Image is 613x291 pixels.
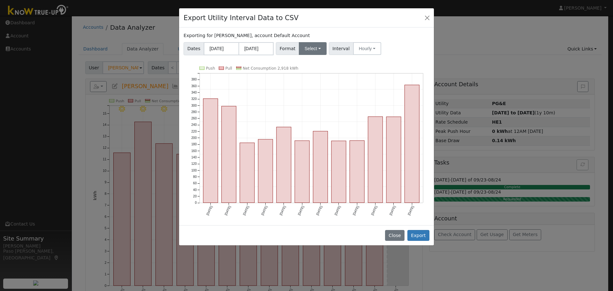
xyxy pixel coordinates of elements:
[191,110,197,114] text: 280
[191,130,197,133] text: 220
[240,143,254,203] rect: onclick=""
[389,205,396,216] text: [DATE]
[191,103,197,107] text: 300
[225,66,232,71] text: Pull
[193,195,197,198] text: 20
[385,230,405,241] button: Close
[184,32,310,39] label: Exporting for [PERSON_NAME], account Default Account
[224,205,231,216] text: [DATE]
[352,205,359,216] text: [DATE]
[299,42,327,55] button: Select
[191,123,197,126] text: 240
[313,131,328,203] rect: onclick=""
[191,84,197,88] text: 360
[203,99,218,203] rect: onclick=""
[191,117,197,120] text: 260
[350,141,364,203] rect: onclick=""
[191,162,197,165] text: 120
[191,91,197,94] text: 340
[206,66,215,71] text: Push
[191,156,197,159] text: 140
[191,149,197,153] text: 160
[353,42,381,55] button: Hourly
[191,142,197,146] text: 180
[370,205,378,216] text: [DATE]
[297,205,305,216] text: [DATE]
[315,205,323,216] text: [DATE]
[193,175,197,179] text: 80
[195,201,197,204] text: 0
[423,13,432,22] button: Close
[258,139,273,203] rect: onclick=""
[279,205,286,216] text: [DATE]
[191,78,197,81] text: 380
[184,42,204,55] span: Dates
[276,127,291,203] rect: onclick=""
[191,97,197,101] text: 320
[193,188,197,191] text: 40
[329,42,353,55] span: Interval
[193,181,197,185] text: 60
[334,205,341,216] text: [DATE]
[407,205,414,216] text: [DATE]
[242,205,250,216] text: [DATE]
[405,85,420,203] rect: onclick=""
[243,66,298,71] text: Net Consumption 2,918 kWh
[184,13,299,23] h4: Export Utility Interval Data to CSV
[368,117,383,203] rect: onclick=""
[276,42,299,55] span: Format
[261,205,268,216] text: [DATE]
[386,117,401,203] rect: onclick=""
[331,141,346,203] rect: onclick=""
[191,136,197,140] text: 200
[222,106,236,203] rect: onclick=""
[295,141,309,203] rect: onclick=""
[191,168,197,172] text: 100
[206,205,213,216] text: [DATE]
[407,230,429,241] button: Export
